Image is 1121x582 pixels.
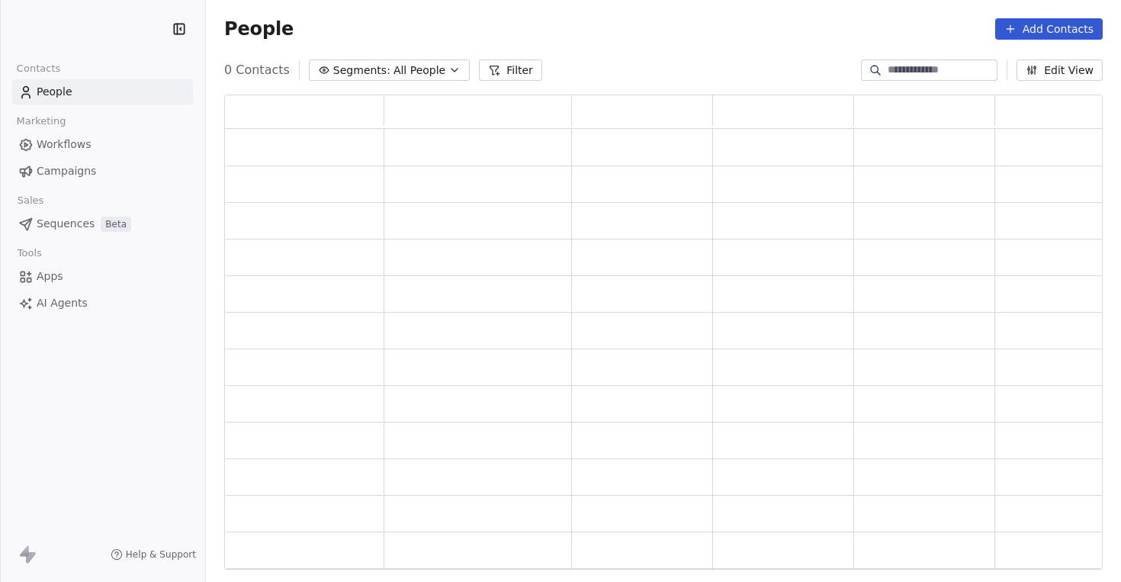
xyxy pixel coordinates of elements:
button: Filter [479,59,542,81]
a: Workflows [12,132,193,157]
a: SequencesBeta [12,211,193,236]
button: Edit View [1017,59,1103,81]
a: People [12,79,193,105]
a: Apps [12,264,193,289]
button: Add Contacts [995,18,1103,40]
span: AI Agents [37,295,88,311]
span: Workflows [37,137,92,153]
a: AI Agents [12,291,193,316]
span: Beta [101,217,131,232]
span: Sales [11,189,50,212]
span: Tools [11,242,48,265]
span: Campaigns [37,163,96,179]
a: Campaigns [12,159,193,184]
a: Help & Support [111,548,196,561]
span: Marketing [10,110,72,133]
span: Help & Support [126,548,196,561]
span: All People [393,63,445,79]
span: Segments: [333,63,390,79]
span: Apps [37,268,63,285]
span: 0 Contacts [224,61,290,79]
span: Contacts [10,57,67,80]
span: People [224,18,294,40]
span: People [37,84,72,100]
span: Sequences [37,216,95,232]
